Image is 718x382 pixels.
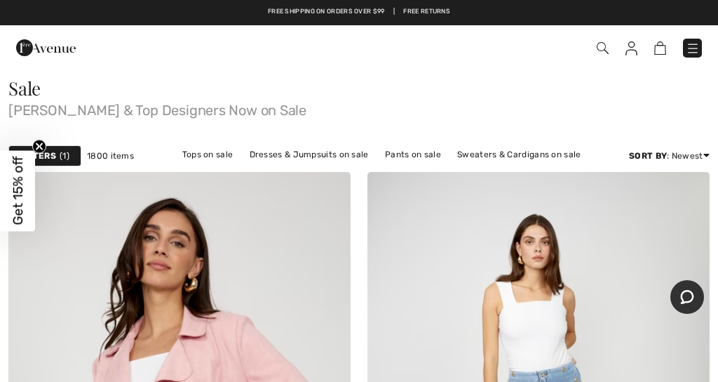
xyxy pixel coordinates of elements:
div: : Newest [629,150,710,162]
a: Dresses & Jumpsuits on sale [243,145,376,164]
img: 1ère Avenue [16,34,76,62]
a: Jackets & Blazers on sale [238,164,360,182]
span: [PERSON_NAME] & Top Designers Now on Sale [8,98,710,117]
img: Menu [686,41,700,55]
a: Pants on sale [378,145,448,164]
span: Get 15% off [10,157,26,225]
strong: Filters [20,150,56,162]
img: Search [597,42,609,54]
span: 1 [60,150,69,162]
iframe: Opens a widget where you can chat to one of our agents [670,280,704,315]
strong: Sort By [629,151,667,161]
button: Close teaser [32,140,46,154]
img: My Info [625,41,637,55]
a: Free shipping on orders over $99 [268,7,385,17]
span: 1800 items [87,150,134,162]
span: Sale [8,76,41,100]
a: Sweaters & Cardigans on sale [450,145,588,164]
img: Shopping Bag [654,41,666,55]
a: Free Returns [403,7,450,17]
a: 1ère Avenue [16,40,76,53]
a: Skirts on sale [362,164,431,182]
span: | [393,7,395,17]
a: Outerwear on sale [434,164,524,182]
a: Tops on sale [175,145,241,164]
